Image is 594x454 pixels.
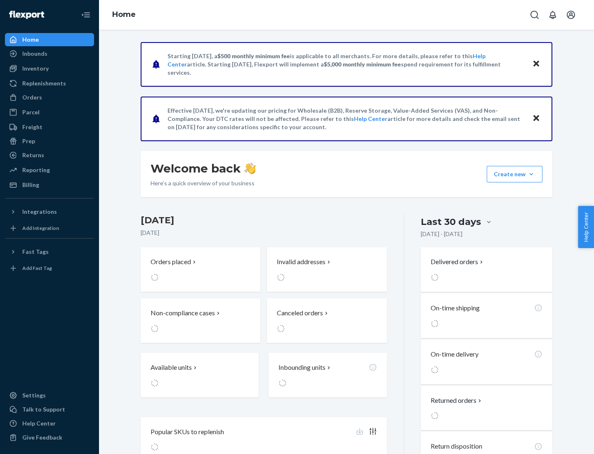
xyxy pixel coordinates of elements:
button: Inbounding units [269,353,387,397]
a: Settings [5,389,94,402]
div: Inventory [22,64,49,73]
p: Available units [151,363,192,372]
div: Orders [22,93,42,102]
p: Orders placed [151,257,191,267]
div: Replenishments [22,79,66,87]
button: Integrations [5,205,94,218]
img: Flexport logo [9,11,44,19]
button: Fast Tags [5,245,94,258]
a: Reporting [5,163,94,177]
a: Prep [5,135,94,148]
div: Add Fast Tag [22,265,52,272]
a: Add Fast Tag [5,262,94,275]
a: Orders [5,91,94,104]
p: Return disposition [431,442,482,451]
button: Available units [141,353,259,397]
div: Inbounds [22,50,47,58]
button: Open account menu [563,7,579,23]
a: Freight [5,121,94,134]
button: Delivered orders [431,257,485,267]
div: Give Feedback [22,433,62,442]
a: Help Center [354,115,387,122]
a: Inbounds [5,47,94,60]
button: Help Center [578,206,594,248]
div: Parcel [22,108,40,116]
div: Billing [22,181,39,189]
h1: Welcome back [151,161,256,176]
p: Non-compliance cases [151,308,215,318]
h3: [DATE] [141,214,387,227]
button: Open notifications [544,7,561,23]
a: Returns [5,149,94,162]
p: Popular SKUs to replenish [151,427,224,437]
div: Add Integration [22,225,59,232]
p: Canceled orders [277,308,323,318]
p: Here’s a quick overview of your business [151,179,256,187]
p: On-time delivery [431,350,478,359]
div: Talk to Support [22,405,65,414]
div: Home [22,35,39,44]
div: Freight [22,123,42,131]
img: hand-wave emoji [244,163,256,174]
a: Billing [5,178,94,192]
div: Prep [22,137,35,145]
a: Home [112,10,136,19]
a: Help Center [5,417,94,430]
button: Close Navigation [78,7,94,23]
div: Help Center [22,419,56,428]
button: Orders placed [141,247,260,292]
p: Invalid addresses [277,257,325,267]
ol: breadcrumbs [106,3,142,27]
a: Replenishments [5,77,94,90]
a: Inventory [5,62,94,75]
span: $5,000 monthly minimum fee [324,61,401,68]
button: Give Feedback [5,431,94,444]
div: Fast Tags [22,248,49,256]
button: Close [531,113,542,125]
p: Inbounding units [278,363,325,372]
a: Home [5,33,94,46]
a: Parcel [5,106,94,119]
button: Canceled orders [267,298,387,343]
div: Integrations [22,208,57,216]
div: Last 30 days [421,215,481,228]
button: Create new [487,166,542,182]
a: Talk to Support [5,403,94,416]
div: Settings [22,391,46,400]
button: Open Search Box [526,7,543,23]
button: Invalid addresses [267,247,387,292]
div: Reporting [22,166,50,174]
p: [DATE] - [DATE] [421,230,462,238]
p: [DATE] [141,229,387,237]
p: Effective [DATE], we're updating our pricing for Wholesale (B2B), Reserve Storage, Value-Added Se... [167,106,524,131]
div: Returns [22,151,44,159]
p: On-time shipping [431,303,480,313]
button: Returned orders [431,396,483,405]
span: $500 monthly minimum fee [217,52,290,59]
p: Starting [DATE], a is applicable to all merchants. For more details, please refer to this article... [167,52,524,77]
button: Non-compliance cases [141,298,260,343]
button: Close [531,58,542,70]
a: Add Integration [5,222,94,235]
